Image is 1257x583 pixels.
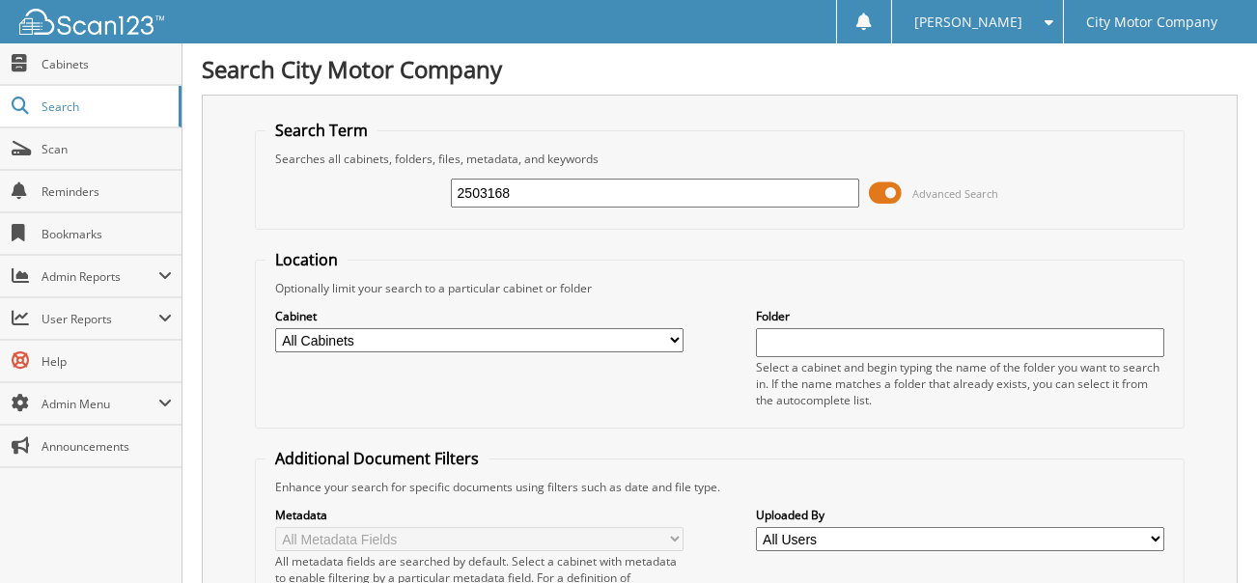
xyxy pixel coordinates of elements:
[1160,490,1257,583] iframe: Chat Widget
[19,9,164,35] img: scan123-logo-white.svg
[275,308,684,324] label: Cabinet
[756,308,1165,324] label: Folder
[265,151,1175,167] div: Searches all cabinets, folders, files, metadata, and keywords
[1086,16,1217,28] span: City Motor Company
[265,448,489,469] legend: Additional Document Filters
[42,396,158,412] span: Admin Menu
[42,268,158,285] span: Admin Reports
[265,120,377,141] legend: Search Term
[914,16,1022,28] span: [PERSON_NAME]
[275,507,684,523] label: Metadata
[42,98,169,115] span: Search
[42,226,172,242] span: Bookmarks
[42,311,158,327] span: User Reports
[42,438,172,455] span: Announcements
[756,507,1165,523] label: Uploaded By
[42,183,172,200] span: Reminders
[756,359,1165,408] div: Select a cabinet and begin typing the name of the folder you want to search in. If the name match...
[42,353,172,370] span: Help
[265,280,1175,296] div: Optionally limit your search to a particular cabinet or folder
[42,56,172,72] span: Cabinets
[202,53,1238,85] h1: Search City Motor Company
[912,186,998,201] span: Advanced Search
[265,479,1175,495] div: Enhance your search for specific documents using filters such as date and file type.
[265,249,348,270] legend: Location
[42,141,172,157] span: Scan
